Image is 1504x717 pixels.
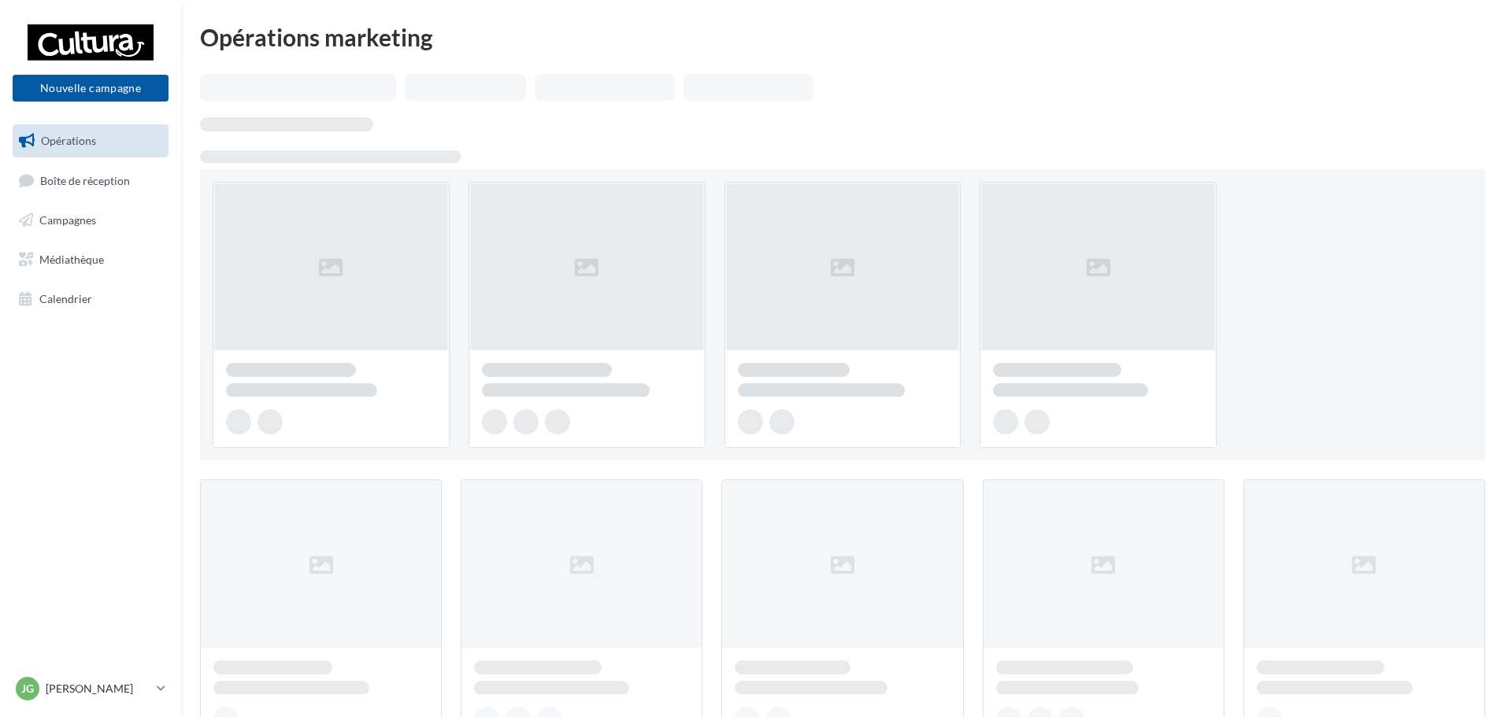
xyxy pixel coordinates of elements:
a: JG [PERSON_NAME] [13,674,169,704]
span: Opérations [41,134,96,147]
span: JG [21,681,34,697]
p: [PERSON_NAME] [46,681,150,697]
a: Médiathèque [9,243,172,276]
div: Opérations marketing [200,25,1485,49]
span: Médiathèque [39,253,104,266]
a: Boîte de réception [9,164,172,198]
span: Campagnes [39,213,96,227]
span: Boîte de réception [40,173,130,187]
span: Calendrier [39,291,92,305]
a: Calendrier [9,283,172,316]
a: Opérations [9,124,172,157]
button: Nouvelle campagne [13,75,169,102]
a: Campagnes [9,204,172,237]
